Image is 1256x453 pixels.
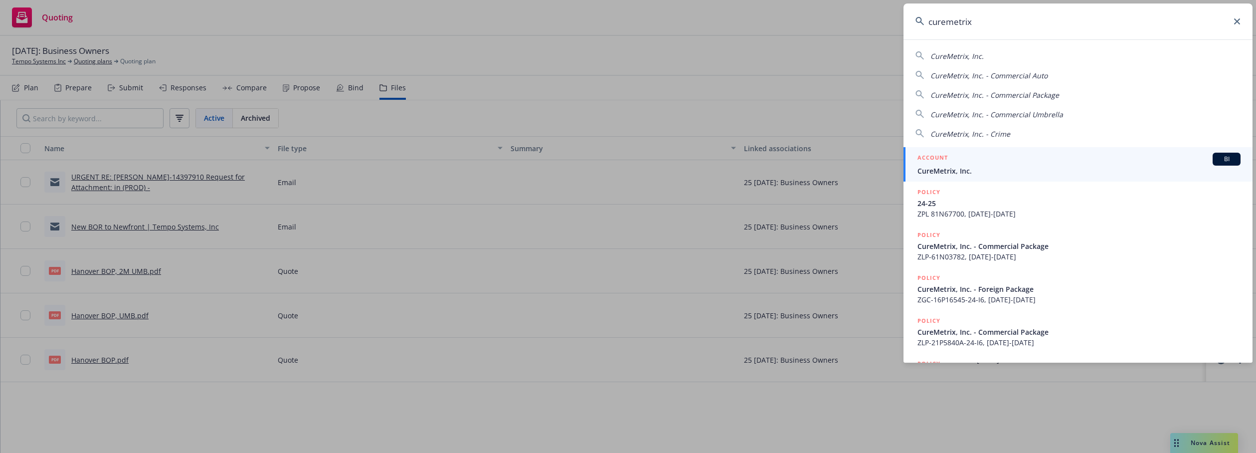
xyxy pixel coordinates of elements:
h5: POLICY [917,359,940,369]
span: CureMetrix, Inc. - Foreign Package [917,284,1241,294]
input: Search... [903,3,1253,39]
span: ZLP-61N03782, [DATE]-[DATE] [917,251,1241,262]
span: CureMetrix, Inc. - Commercial Package [930,90,1059,100]
span: CureMetrix, Inc. - Commercial Umbrella [930,110,1063,119]
a: ACCOUNTBICureMetrix, Inc. [903,147,1253,182]
span: ZLP-21P5840A-24-I6, [DATE]-[DATE] [917,337,1241,348]
span: BI [1217,155,1237,164]
span: ZGC-16P16545-24-I6, [DATE]-[DATE] [917,294,1241,305]
span: ZPL 81N67700, [DATE]-[DATE] [917,209,1241,219]
span: 24-25 [917,198,1241,209]
h5: POLICY [917,187,940,197]
a: POLICY [903,353,1253,396]
a: POLICYCureMetrix, Inc. - Foreign PackageZGC-16P16545-24-I6, [DATE]-[DATE] [903,267,1253,310]
span: CureMetrix, Inc. - Commercial Package [917,327,1241,337]
span: CureMetrix, Inc. [930,51,984,61]
span: CureMetrix, Inc. - Commercial Package [917,241,1241,251]
h5: POLICY [917,230,940,240]
h5: POLICY [917,273,940,283]
span: CureMetrix, Inc. - Crime [930,129,1010,139]
a: POLICYCureMetrix, Inc. - Commercial PackageZLP-21P5840A-24-I6, [DATE]-[DATE] [903,310,1253,353]
a: POLICY24-25ZPL 81N67700, [DATE]-[DATE] [903,182,1253,225]
span: CureMetrix, Inc. [917,166,1241,176]
h5: ACCOUNT [917,153,948,165]
a: POLICYCureMetrix, Inc. - Commercial PackageZLP-61N03782, [DATE]-[DATE] [903,225,1253,267]
span: CureMetrix, Inc. - Commercial Auto [930,71,1048,80]
h5: POLICY [917,316,940,326]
